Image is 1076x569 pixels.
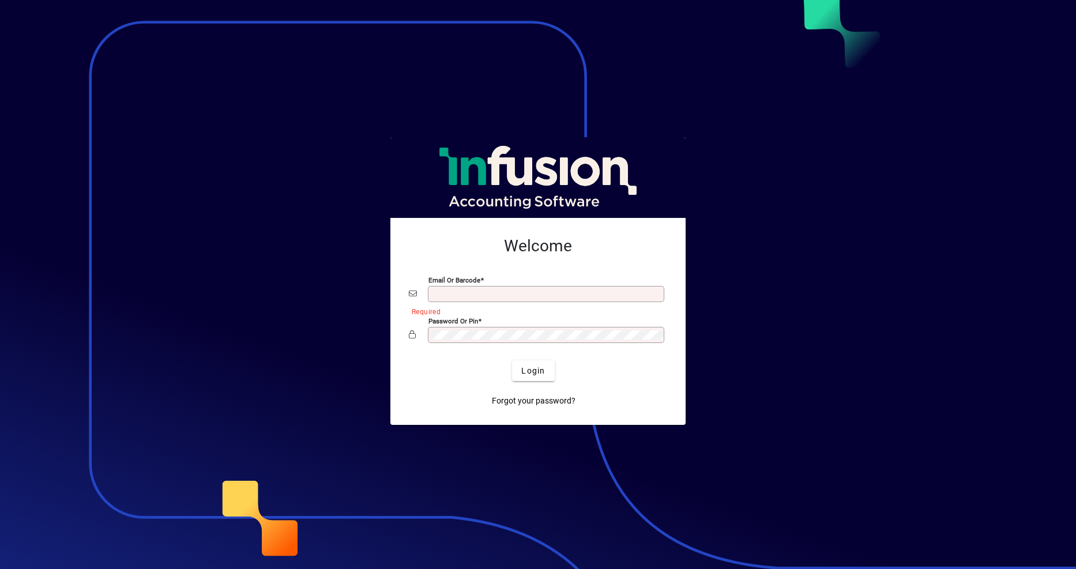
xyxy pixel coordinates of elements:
span: Login [521,365,545,377]
a: Forgot your password? [487,390,580,411]
mat-label: Email or Barcode [428,276,480,284]
mat-error: Required [412,305,658,317]
button: Login [512,360,554,381]
span: Forgot your password? [492,395,575,407]
h2: Welcome [409,236,667,256]
mat-label: Password or Pin [428,317,478,325]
